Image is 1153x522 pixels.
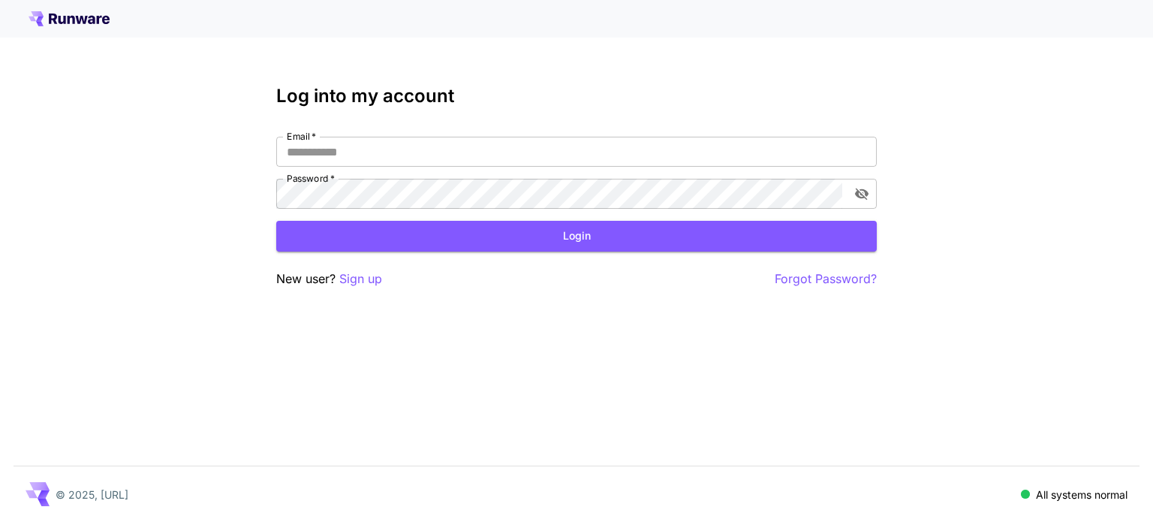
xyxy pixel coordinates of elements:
[56,487,128,502] p: © 2025, [URL]
[848,180,875,207] button: toggle password visibility
[339,270,382,288] button: Sign up
[1036,487,1127,502] p: All systems normal
[775,270,877,288] button: Forgot Password?
[287,130,316,143] label: Email
[276,86,877,107] h3: Log into my account
[287,172,335,185] label: Password
[276,221,877,252] button: Login
[276,270,382,288] p: New user?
